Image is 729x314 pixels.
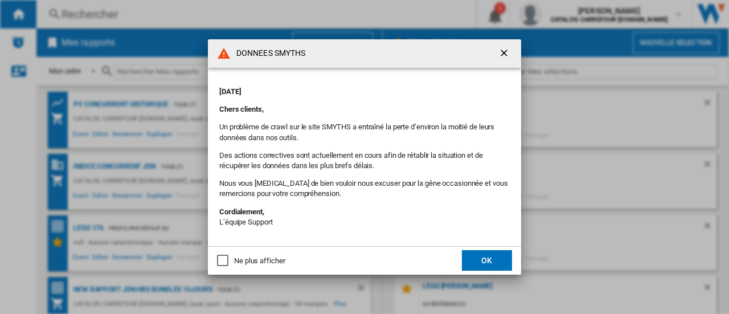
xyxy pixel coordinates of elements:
button: OK [462,250,512,271]
h4: DONNEES SMYTHS [231,48,305,59]
div: Ne plus afficher [234,256,285,266]
p: Nous vous [MEDICAL_DATA] de bien vouloir nous excuser pour la gêne occasionnée et vous remercions... [219,178,510,199]
md-checkbox: Ne plus afficher [217,255,285,266]
strong: [DATE] [219,87,241,96]
p: L’équipe Support [219,207,510,227]
p: Des actions correctives sont actuellement en cours afin de rétablir la situation et de récupérer ... [219,150,510,171]
strong: Cordialement, [219,207,264,216]
p: Un problème de crawl sur le site SMYTHS a entraîné la perte d’environ la moitié de leurs données ... [219,122,510,142]
ng-md-icon: getI18NText('BUTTONS.CLOSE_DIALOG') [498,47,512,61]
button: getI18NText('BUTTONS.CLOSE_DIALOG') [494,42,517,65]
strong: Chers clients, [219,105,264,113]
